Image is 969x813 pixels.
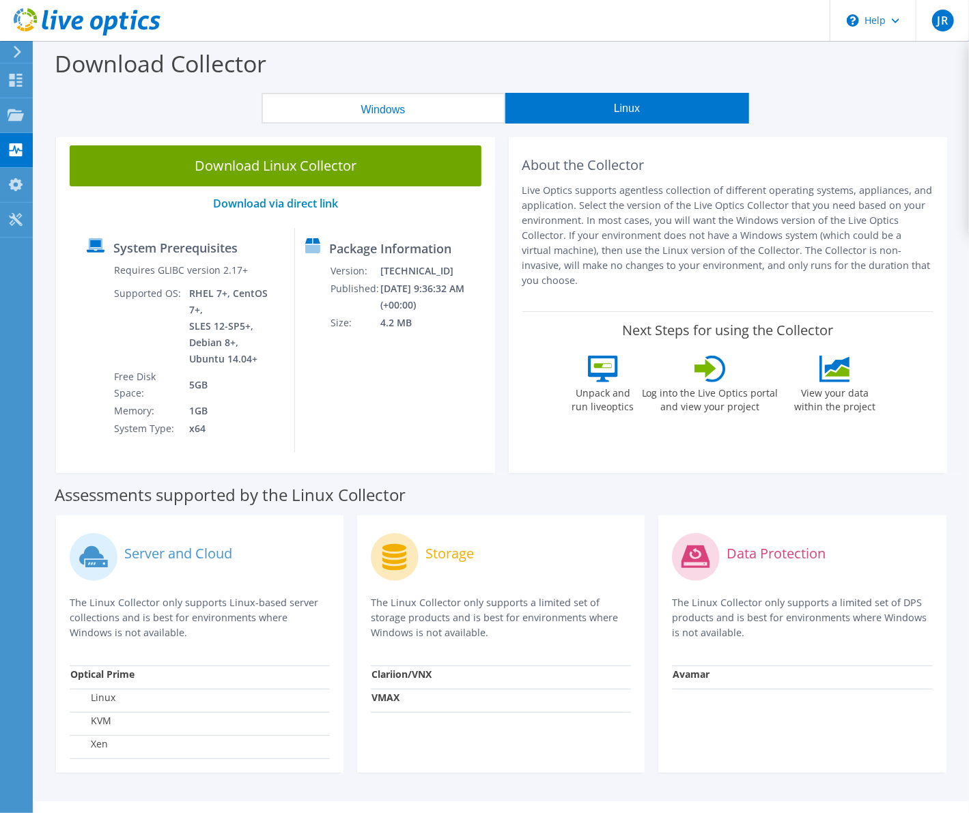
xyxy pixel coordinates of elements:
label: Xen [70,737,108,751]
label: Data Protection [727,547,826,560]
label: Unpack and run liveoptics [572,382,634,414]
td: 4.2 MB [380,314,488,332]
label: Linux [70,691,115,704]
td: [DATE] 9:36:32 AM (+00:00) [380,280,488,314]
strong: VMAX [371,691,399,704]
td: RHEL 7+, CentOS 7+, SLES 12-SP5+, Debian 8+, Ubuntu 14.04+ [188,285,284,368]
label: View your data within the project [786,382,884,414]
strong: Optical Prime [70,668,135,681]
p: The Linux Collector only supports Linux-based server collections and is best for environments whe... [70,595,330,640]
td: [TECHNICAL_ID] [380,262,488,280]
label: KVM [70,714,111,728]
h2: About the Collector [522,157,934,173]
a: Download via direct link [213,196,338,211]
label: System Prerequisites [113,241,238,255]
p: Live Optics supports agentless collection of different operating systems, appliances, and applica... [522,183,934,288]
label: Next Steps for using the Collector [622,322,833,339]
p: The Linux Collector only supports a limited set of DPS products and is best for environments wher... [672,595,932,640]
td: Memory: [113,402,189,420]
strong: Clariion/VNX [371,668,432,681]
span: JR [932,10,954,31]
td: Published: [330,280,380,314]
label: Log into the Live Optics portal and view your project [641,382,779,414]
button: Linux [505,93,749,124]
a: Download Linux Collector [70,145,481,186]
label: Requires GLIBC version 2.17+ [114,263,248,277]
td: Free Disk Space: [113,368,189,402]
td: System Type: [113,420,189,438]
button: Windows [262,93,505,124]
label: Package Information [329,242,451,255]
td: x64 [188,420,284,438]
label: Storage [425,547,474,560]
td: Version: [330,262,380,280]
td: 1GB [188,402,284,420]
td: 5GB [188,368,284,402]
p: The Linux Collector only supports a limited set of storage products and is best for environments ... [371,595,631,640]
label: Assessments supported by the Linux Collector [55,488,406,502]
svg: \n [847,14,859,27]
strong: Avamar [673,668,710,681]
label: Download Collector [55,48,266,79]
label: Server and Cloud [124,547,232,560]
td: Supported OS: [113,285,189,368]
td: Size: [330,314,380,332]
